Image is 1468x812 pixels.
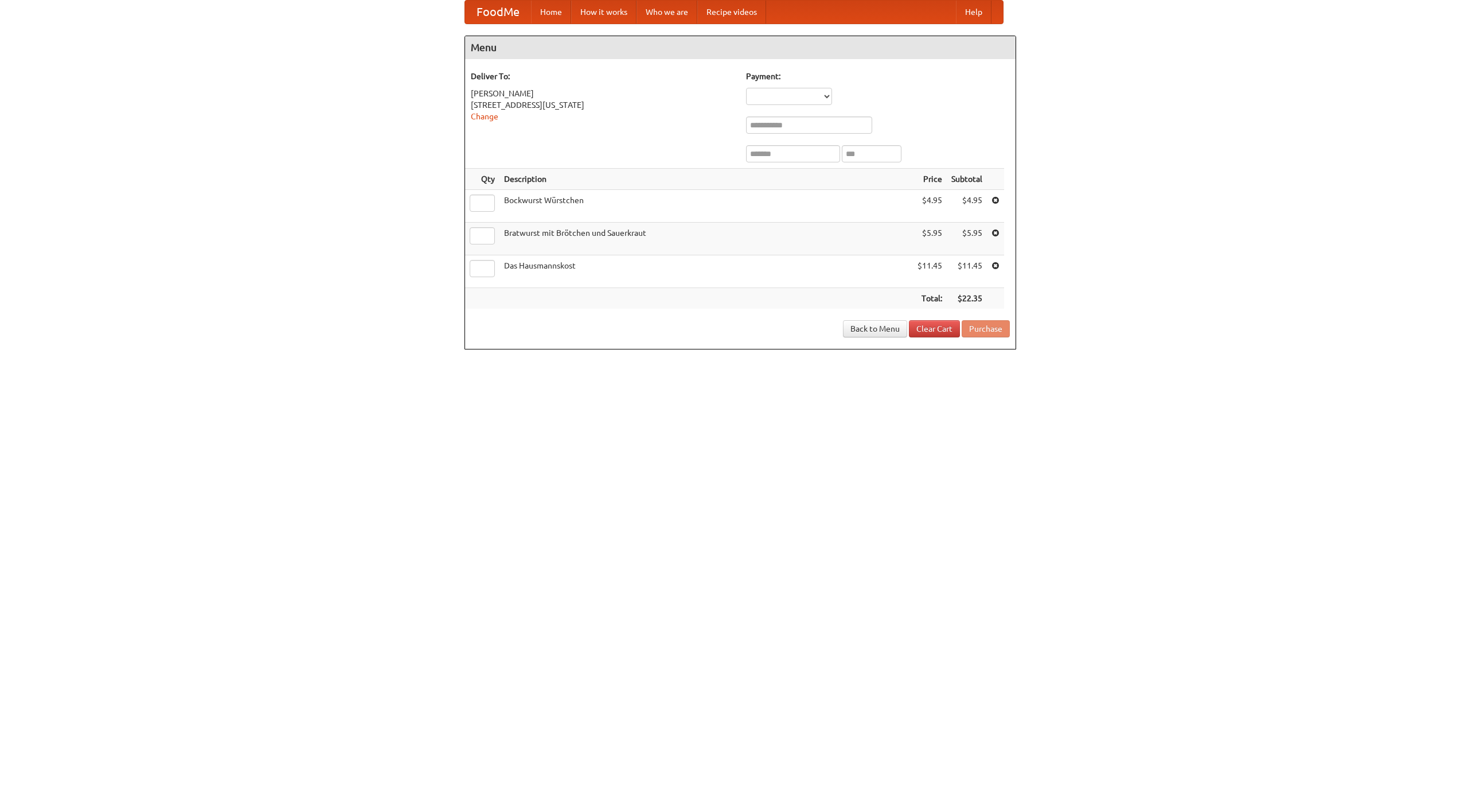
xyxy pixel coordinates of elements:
[913,169,947,190] th: Price
[531,1,571,24] a: Home
[947,288,987,309] th: $22.35
[913,255,947,288] td: $11.45
[571,1,637,24] a: How it works
[499,223,913,255] td: Bratwurst mit Brötchen und Sauerkraut
[471,112,498,121] a: Change
[913,288,947,309] th: Total:
[843,320,907,337] a: Back to Menu
[465,36,1016,59] h4: Menu
[465,169,499,190] th: Qty
[909,320,960,337] a: Clear Cart
[465,1,531,24] a: FoodMe
[947,190,987,223] td: $4.95
[913,190,947,223] td: $4.95
[471,71,735,82] h5: Deliver To:
[947,223,987,255] td: $5.95
[697,1,766,24] a: Recipe videos
[956,1,991,24] a: Help
[499,190,913,223] td: Bockwurst Würstchen
[913,223,947,255] td: $5.95
[499,169,913,190] th: Description
[962,320,1010,337] button: Purchase
[471,88,735,99] div: [PERSON_NAME]
[499,255,913,288] td: Das Hausmannskost
[947,255,987,288] td: $11.45
[947,169,987,190] th: Subtotal
[746,71,1010,82] h5: Payment:
[637,1,697,24] a: Who we are
[471,99,735,111] div: [STREET_ADDRESS][US_STATE]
